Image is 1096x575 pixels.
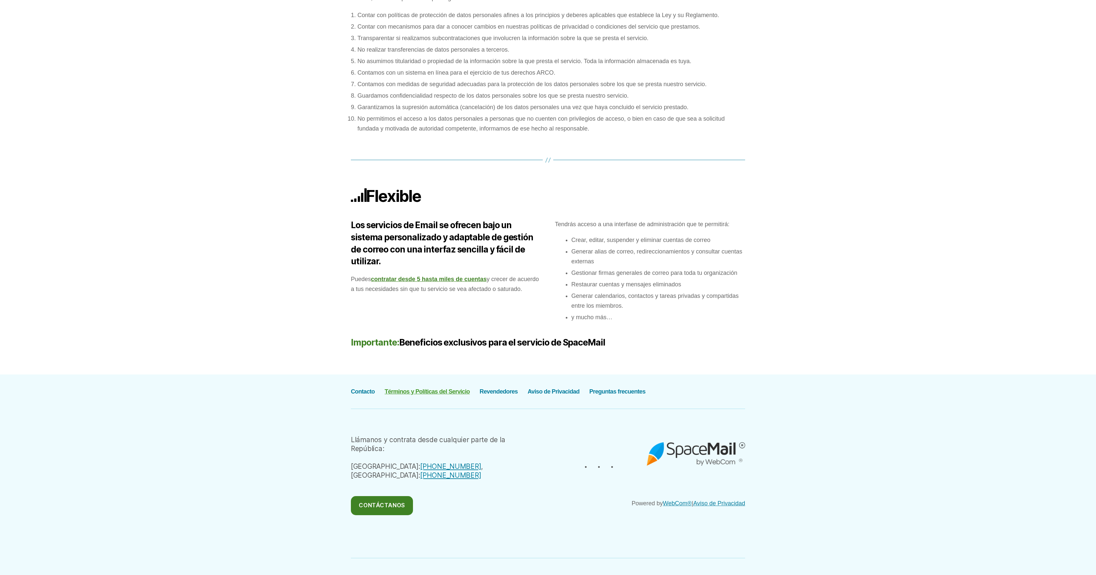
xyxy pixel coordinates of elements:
[589,388,646,395] a: Preguntas frecuentes
[357,22,745,32] li: Contar con mecanismos para dar a conocer cambios en nuestras políticas de privacidad o condicione...
[351,388,375,395] a: Contacto
[693,500,745,507] a: Aviso de Privacidad
[357,91,745,101] li: Guardamos confidencialidad respecto de los datos personales sobre los que se presta nuestro servi...
[571,235,745,245] li: Crear, editar, suspender y eliminar cuentas de correo
[420,471,481,479] a: [PHONE_NUMBER]
[351,387,645,396] nav: Pie de página
[571,279,745,289] li: Restaurar cuentas y mensajes eliminados
[351,435,538,480] div: Llámanos y contrata desde cualquier parte de la República: [GEOGRAPHIC_DATA]: , [GEOGRAPHIC_DATA]:
[480,388,518,395] a: Revendedores
[357,68,745,78] li: Contamos con un sistema en línea para el ejercicio de tus derechos ARCO.
[357,79,745,89] li: Contamos con medidas de seguridad adecuadas para la protección de los datos personales sobre los ...
[528,388,580,395] a: Aviso de Privacidad
[357,102,745,112] li: Garantizamos la supresión automática (cancelación) de los datos personales una vez que haya concl...
[357,10,745,20] li: Contar con políticas de protección de datos personales afines a los principios y deberes aplicabl...
[571,312,745,322] li: y mucho más…
[571,268,745,278] li: Gestionar firmas generales de correo para toda tu organización
[351,337,745,348] h4: Beneficios exclusivos para el servicio de SpaceMail
[571,291,745,311] li: Generar calendarios, contactos y tareas privadas y compartidas entre los miembros.
[385,388,470,395] a: Términos y Políticas del Servicio
[351,186,745,206] h2: Flexible
[571,247,745,266] li: Generar alias de correo, redireccionamientos y consultar cuentas externas
[647,436,745,466] img: spacemail
[351,219,541,268] h3: Los servicios de Email se ofrecen bajo un sistema personalizado y adaptable de gestión de correo ...
[357,45,745,55] li: No realizar transferencias de datos personales a terceros.
[371,276,487,282] a: contratar desde 5 hasta miles de cuentas
[555,219,745,229] p: Tendrás acceso a una interfase de administración que te permitirá:
[420,462,481,470] a: [PHONE_NUMBER]
[357,56,745,66] li: No asumimos titularidad o propiedad de la información sobre la que presta el servicio. Toda la in...
[357,33,745,43] li: Transparentar si realizamos subcontrataciones que involucren la información sobre la que se prest...
[663,500,692,507] a: WebCom®
[351,274,541,294] p: Puedes y crecer de acuerdo a tus necesidades sin que tu servicio se vea afectado o saturado.
[351,337,399,348] strong: Importante:
[357,114,745,133] li: No permitimos el acceso a los datos personales a personas que no cuenten con privilegios de acces...
[558,498,745,508] p: Powered by |
[351,496,413,515] a: Contáctanos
